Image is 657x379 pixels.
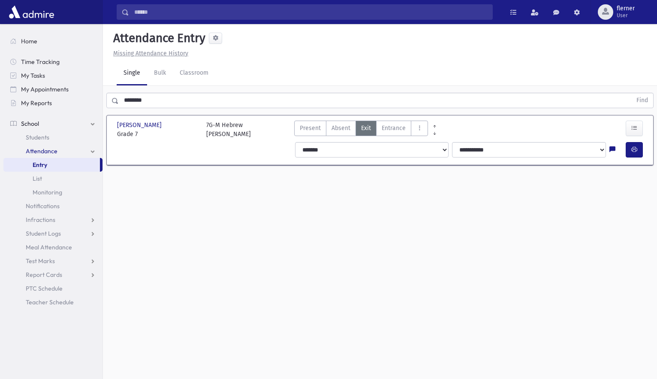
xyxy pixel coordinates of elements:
[147,61,173,85] a: Bulk
[617,5,635,12] span: flerner
[631,93,653,108] button: Find
[3,55,102,69] a: Time Tracking
[3,34,102,48] a: Home
[7,3,56,21] img: AdmirePro
[26,216,55,224] span: Infractions
[21,72,45,79] span: My Tasks
[21,58,60,66] span: Time Tracking
[3,69,102,82] a: My Tasks
[173,61,215,85] a: Classroom
[3,96,102,110] a: My Reports
[26,298,74,306] span: Teacher Schedule
[300,124,321,133] span: Present
[117,121,163,130] span: [PERSON_NAME]
[26,133,49,141] span: Students
[21,37,37,45] span: Home
[3,144,102,158] a: Attendance
[3,172,102,185] a: List
[3,117,102,130] a: School
[26,285,63,292] span: PTC Schedule
[332,124,350,133] span: Absent
[361,124,371,133] span: Exit
[3,254,102,268] a: Test Marks
[3,268,102,282] a: Report Cards
[26,257,55,265] span: Test Marks
[33,188,62,196] span: Monitoring
[617,12,635,19] span: User
[33,161,47,169] span: Entry
[3,185,102,199] a: Monitoring
[113,50,188,57] u: Missing Attendance History
[21,120,39,127] span: School
[26,271,62,279] span: Report Cards
[117,130,198,139] span: Grade 7
[26,202,60,210] span: Notifications
[3,227,102,240] a: Student Logs
[382,124,406,133] span: Entrance
[26,147,57,155] span: Attendance
[294,121,428,139] div: AttTypes
[26,243,72,251] span: Meal Attendance
[206,121,251,139] div: 7G-M Hebrew [PERSON_NAME]
[110,31,205,45] h5: Attendance Entry
[3,130,102,144] a: Students
[3,158,100,172] a: Entry
[3,199,102,213] a: Notifications
[26,230,61,237] span: Student Logs
[110,50,188,57] a: Missing Attendance History
[3,213,102,227] a: Infractions
[129,4,492,20] input: Search
[3,282,102,295] a: PTC Schedule
[33,175,42,182] span: List
[21,85,69,93] span: My Appointments
[3,295,102,309] a: Teacher Schedule
[3,240,102,254] a: Meal Attendance
[117,61,147,85] a: Single
[3,82,102,96] a: My Appointments
[21,99,52,107] span: My Reports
